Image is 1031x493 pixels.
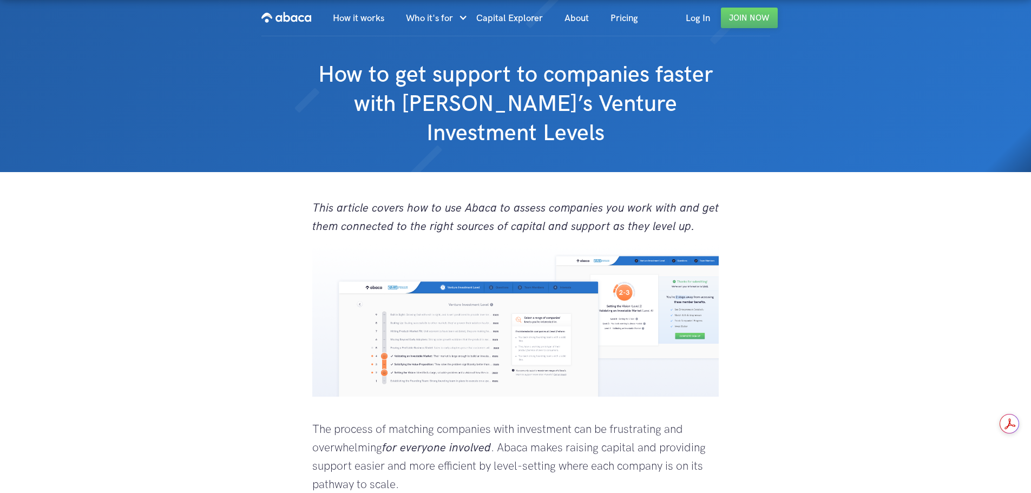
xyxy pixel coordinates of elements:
[312,201,719,233] em: This article covers how to use Abaca to assess companies you work with and get them connected to ...
[721,8,778,28] a: Join Now
[382,441,491,455] em: for everyone involved
[261,9,311,26] img: Abaca logo
[312,61,719,148] h1: How to get support to companies faster with [PERSON_NAME]’s Venture Investment Levels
